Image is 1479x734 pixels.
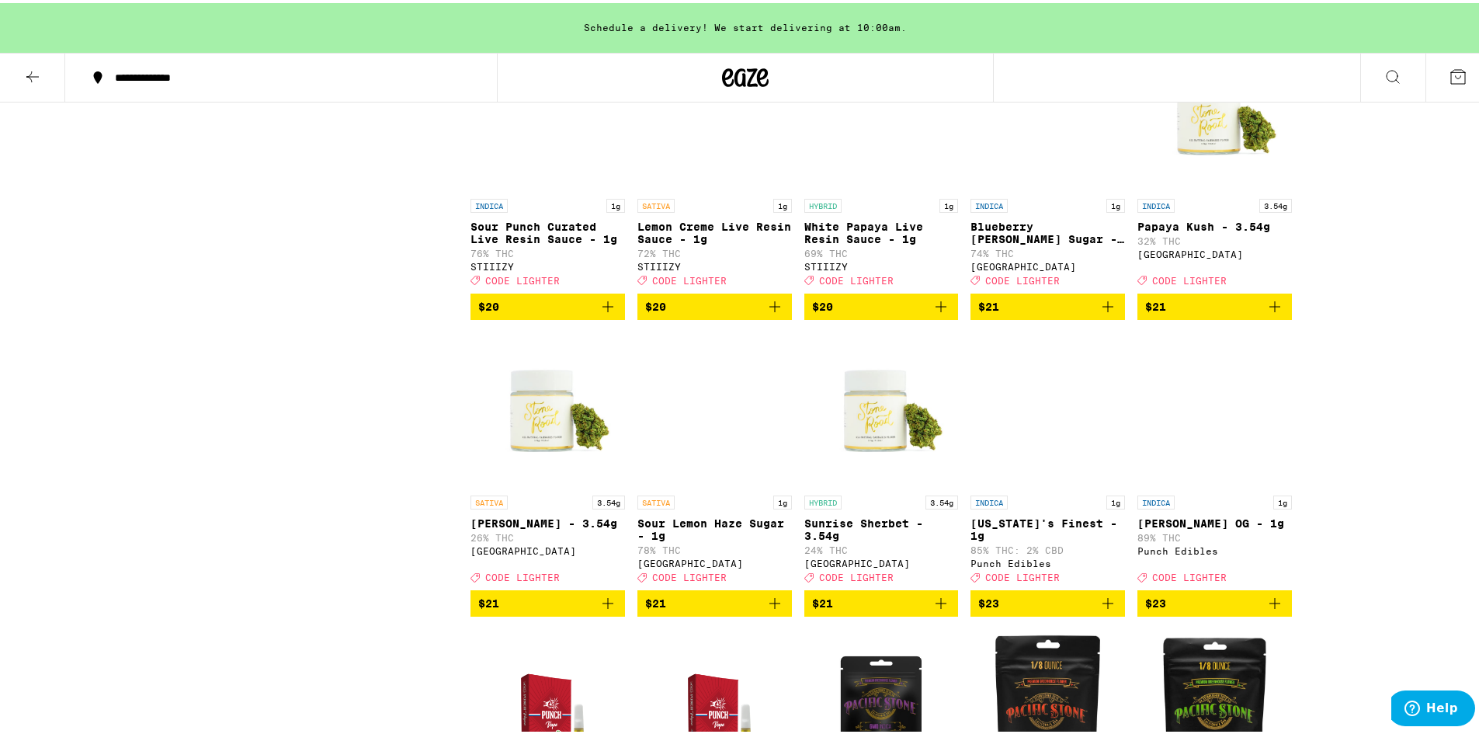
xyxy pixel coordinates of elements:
[470,259,625,269] div: STIIIZY
[470,217,625,242] p: Sour Punch Curated Live Resin Sauce - 1g
[470,245,625,256] p: 76% THC
[637,492,675,506] p: SATIVA
[1137,33,1292,290] a: Open page for Papaya Kush - 3.54g from Stone Road
[925,492,958,506] p: 3.54g
[470,33,625,290] a: Open page for Sour Punch Curated Live Resin Sauce - 1g from STIIIZY
[1137,233,1292,243] p: 32% THC
[804,329,959,485] img: Stone Road - Sunrise Sherbet - 3.54g
[470,492,508,506] p: SATIVA
[652,273,727,283] span: CODE LIGHTER
[478,594,499,607] span: $21
[470,290,625,317] button: Add to bag
[1137,33,1292,188] img: Stone Road - Papaya Kush - 3.54g
[985,273,1060,283] span: CODE LIGHTER
[804,492,842,506] p: HYBRID
[970,290,1125,317] button: Add to bag
[970,259,1125,269] div: [GEOGRAPHIC_DATA]
[939,196,958,210] p: 1g
[637,196,675,210] p: SATIVA
[812,297,833,310] span: $20
[970,542,1125,552] p: 85% THC: 2% CBD
[485,273,560,283] span: CODE LIGHTER
[804,555,959,565] div: [GEOGRAPHIC_DATA]
[1106,492,1125,506] p: 1g
[637,542,792,552] p: 78% THC
[1137,217,1292,230] p: Papaya Kush - 3.54g
[1259,196,1292,210] p: 3.54g
[804,33,959,188] img: STIIIZY - White Papaya Live Resin Sauce - 1g
[970,245,1125,256] p: 74% THC
[970,33,1125,290] a: Open page for Blueberry Runtz Sugar - 1g from Stone Road
[970,217,1125,242] p: Blueberry [PERSON_NAME] Sugar - 1g
[804,587,959,614] button: Add to bag
[978,297,999,310] span: $21
[1137,587,1292,614] button: Add to bag
[470,543,625,553] div: [GEOGRAPHIC_DATA]
[1152,273,1227,283] span: CODE LIGHTER
[637,259,792,269] div: STIIIZY
[1152,569,1227,579] span: CODE LIGHTER
[1137,329,1292,587] a: Open page for King Louie XII OG - 1g from Punch Edibles
[1137,290,1292,317] button: Add to bag
[1137,530,1292,540] p: 89% THC
[1137,246,1292,256] div: [GEOGRAPHIC_DATA]
[1154,329,1275,485] img: Punch Edibles - King Louie XII OG - 1g
[804,514,959,539] p: Sunrise Sherbet - 3.54g
[970,492,1008,506] p: INDICA
[637,329,792,485] img: Stone Road - Sour Lemon Haze Sugar - 1g
[985,569,1060,579] span: CODE LIGHTER
[1137,514,1292,527] p: [PERSON_NAME] OG - 1g
[637,217,792,242] p: Lemon Creme Live Resin Sauce - 1g
[1145,297,1166,310] span: $21
[970,514,1125,539] p: [US_STATE]'s Finest - 1g
[1137,492,1175,506] p: INDICA
[804,245,959,256] p: 69% THC
[970,329,1125,587] a: Open page for Florida's Finest - 1g from Punch Edibles
[470,530,625,540] p: 26% THC
[804,217,959,242] p: White Papaya Live Resin Sauce - 1g
[978,594,999,607] span: $23
[1391,687,1475,726] iframe: Opens a widget where you can find more information
[470,329,625,587] a: Open page for Lemon Jack - 3.54g from Stone Road
[470,587,625,614] button: Add to bag
[485,569,560,579] span: CODE LIGHTER
[637,587,792,614] button: Add to bag
[645,297,666,310] span: $20
[1137,196,1175,210] p: INDICA
[470,514,625,527] p: [PERSON_NAME] - 3.54g
[970,587,1125,614] button: Add to bag
[592,492,625,506] p: 3.54g
[637,555,792,565] div: [GEOGRAPHIC_DATA]
[652,569,727,579] span: CODE LIGHTER
[970,329,1125,485] img: Punch Edibles - Florida's Finest - 1g
[637,33,792,188] img: STIIIZY - Lemon Creme Live Resin Sauce - 1g
[470,196,508,210] p: INDICA
[1273,492,1292,506] p: 1g
[970,196,1008,210] p: INDICA
[1106,196,1125,210] p: 1g
[804,329,959,587] a: Open page for Sunrise Sherbet - 3.54g from Stone Road
[470,329,625,485] img: Stone Road - Lemon Jack - 3.54g
[1145,594,1166,607] span: $23
[606,196,625,210] p: 1g
[637,33,792,290] a: Open page for Lemon Creme Live Resin Sauce - 1g from STIIIZY
[819,569,894,579] span: CODE LIGHTER
[470,33,625,188] img: STIIIZY - Sour Punch Curated Live Resin Sauce - 1g
[773,196,792,210] p: 1g
[819,273,894,283] span: CODE LIGHTER
[804,196,842,210] p: HYBRID
[804,259,959,269] div: STIIIZY
[804,542,959,552] p: 24% THC
[970,555,1125,565] div: Punch Edibles
[804,33,959,290] a: Open page for White Papaya Live Resin Sauce - 1g from STIIIZY
[970,33,1125,188] img: Stone Road - Blueberry Runtz Sugar - 1g
[812,594,833,607] span: $21
[637,329,792,587] a: Open page for Sour Lemon Haze Sugar - 1g from Stone Road
[773,492,792,506] p: 1g
[637,245,792,256] p: 72% THC
[637,514,792,539] p: Sour Lemon Haze Sugar - 1g
[1137,543,1292,553] div: Punch Edibles
[645,594,666,607] span: $21
[804,290,959,317] button: Add to bag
